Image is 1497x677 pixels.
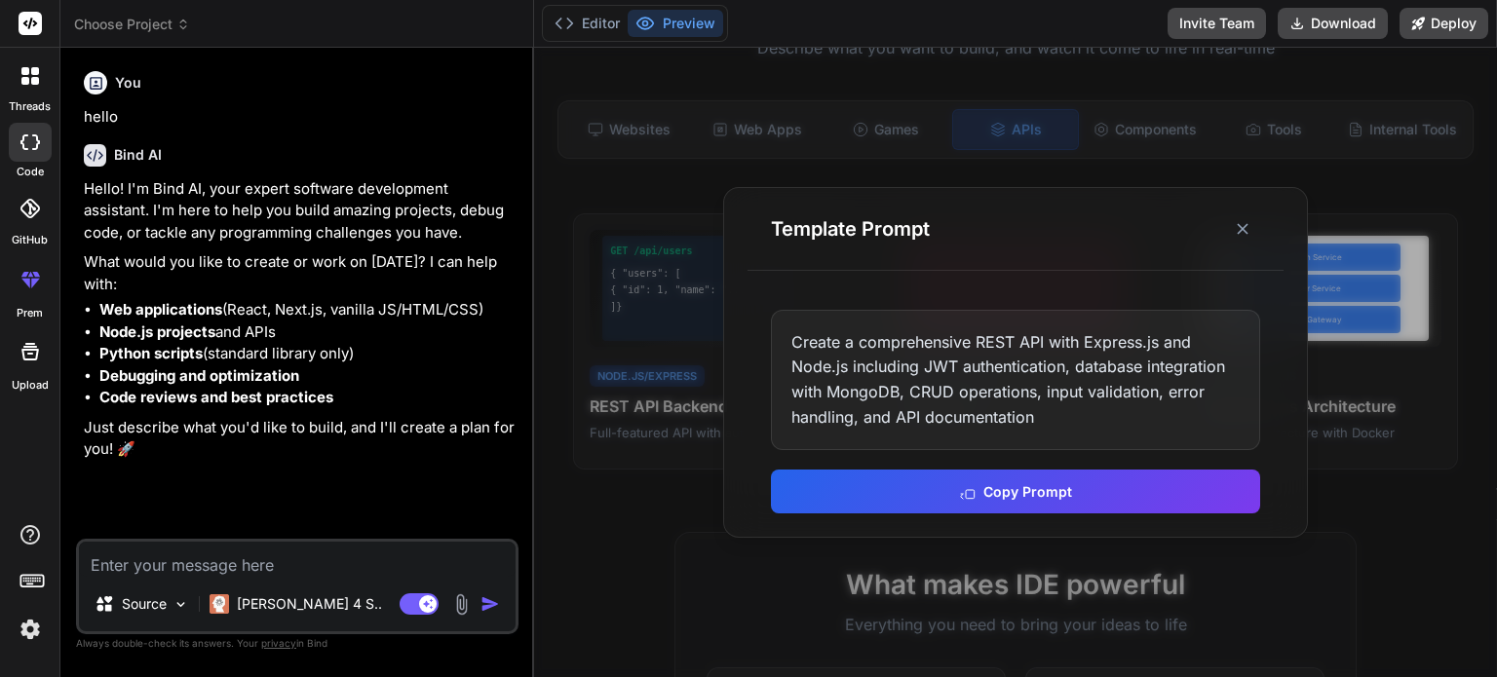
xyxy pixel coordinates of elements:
p: hello [84,106,515,129]
h6: Bind AI [114,145,162,165]
li: (React, Next.js, vanilla JS/HTML/CSS) [99,299,515,321]
button: Preview [628,10,723,37]
strong: Web applications [99,300,222,319]
img: settings [14,613,47,646]
h6: You [115,73,141,93]
button: Editor [547,10,628,37]
div: Create a comprehensive REST API with Express.js and Node.js including JWT authentication, databas... [771,310,1260,450]
label: GitHub [12,232,48,248]
button: Download [1278,8,1388,39]
p: Hello! I'm Bind AI, your expert software development assistant. I'm here to help you build amazin... [84,178,515,244]
p: What would you like to create or work on [DATE]? I can help with: [84,251,515,295]
p: Just describe what you'd like to build, and I'll create a plan for you! 🚀 [84,417,515,461]
img: icon [480,594,500,614]
img: Claude 4 Sonnet [210,594,229,614]
img: Pick Models [173,596,189,613]
h3: Template Prompt [771,215,930,243]
span: privacy [261,637,296,649]
button: Deploy [1400,8,1488,39]
label: code [17,164,44,180]
li: (standard library only) [99,343,515,365]
span: Choose Project [74,15,190,34]
strong: Code reviews and best practices [99,388,333,406]
p: [PERSON_NAME] 4 S.. [237,594,382,614]
label: threads [9,98,51,115]
button: Copy Prompt [771,470,1260,513]
button: Invite Team [1168,8,1266,39]
li: and APIs [99,321,515,344]
strong: Debugging and optimization [99,366,299,385]
strong: Node.js projects [99,322,215,341]
p: Source [122,594,167,614]
p: Always double-check its answers. Your in Bind [76,634,518,653]
img: attachment [450,593,473,616]
label: Upload [12,377,49,394]
label: prem [17,305,43,321]
strong: Python scripts [99,344,203,362]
